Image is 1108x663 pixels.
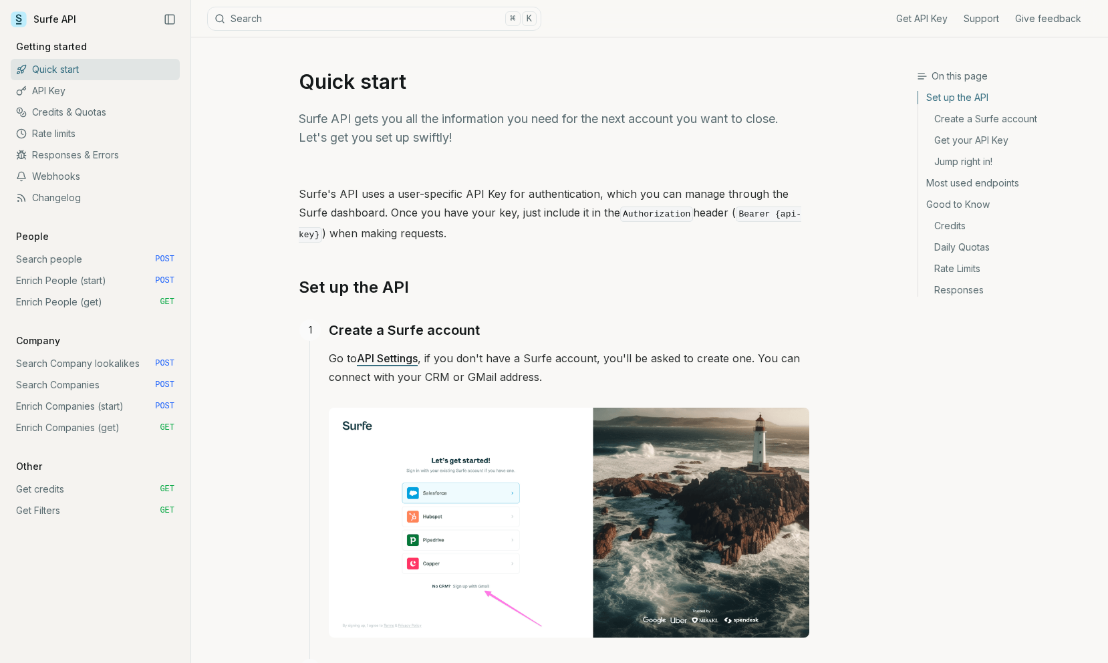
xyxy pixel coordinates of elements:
[918,258,1097,279] a: Rate Limits
[11,270,180,291] a: Enrich People (start) POST
[11,396,180,417] a: Enrich Companies (start) POST
[918,130,1097,151] a: Get your API Key
[160,505,174,516] span: GET
[11,500,180,521] a: Get Filters GET
[11,249,180,270] a: Search people POST
[918,215,1097,237] a: Credits
[620,207,693,222] code: Authorization
[918,91,1097,108] a: Set up the API
[505,11,520,26] kbd: ⌘
[11,9,76,29] a: Surfe API
[918,237,1097,258] a: Daily Quotas
[11,187,180,209] a: Changelog
[329,349,809,386] p: Go to , if you don't have a Surfe account, you'll be asked to create one. You can connect with yo...
[918,151,1097,172] a: Jump right in!
[11,479,180,500] a: Get credits GET
[918,279,1097,297] a: Responses
[155,358,174,369] span: POST
[329,408,809,638] img: Image
[299,277,409,298] a: Set up the API
[299,184,809,245] p: Surfe's API uses a user-specific API Key for authentication, which you can manage through the Sur...
[11,80,180,102] a: API Key
[299,70,809,94] h1: Quick start
[155,380,174,390] span: POST
[11,460,47,473] p: Other
[917,70,1097,83] h3: On this page
[1015,12,1081,25] a: Give feedback
[11,374,180,396] a: Search Companies POST
[357,352,418,365] a: API Settings
[160,422,174,433] span: GET
[918,108,1097,130] a: Create a Surfe account
[11,59,180,80] a: Quick start
[11,353,180,374] a: Search Company lookalikes POST
[11,102,180,123] a: Credits & Quotas
[918,194,1097,215] a: Good to Know
[155,401,174,412] span: POST
[11,291,180,313] a: Enrich People (get) GET
[964,12,999,25] a: Support
[11,334,65,348] p: Company
[207,7,541,31] button: Search⌘K
[11,166,180,187] a: Webhooks
[329,319,480,341] a: Create a Surfe account
[522,11,537,26] kbd: K
[160,297,174,307] span: GET
[918,172,1097,194] a: Most used endpoints
[11,230,54,243] p: People
[11,123,180,144] a: Rate limits
[299,110,809,147] p: Surfe API gets you all the information you need for the next account you want to close. Let's get...
[896,12,948,25] a: Get API Key
[11,417,180,438] a: Enrich Companies (get) GET
[155,254,174,265] span: POST
[11,144,180,166] a: Responses & Errors
[155,275,174,286] span: POST
[160,9,180,29] button: Collapse Sidebar
[11,40,92,53] p: Getting started
[160,484,174,495] span: GET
